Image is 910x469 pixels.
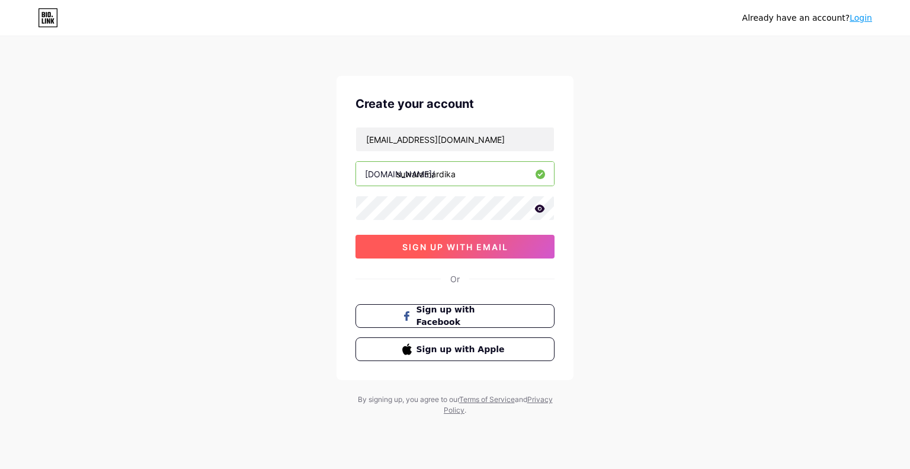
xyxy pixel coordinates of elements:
span: sign up with email [402,242,508,252]
a: Login [850,13,872,23]
span: Sign up with Apple [416,343,508,356]
button: Sign up with Apple [355,337,555,361]
div: Or [450,273,460,285]
input: username [356,162,554,186]
button: sign up with email [355,235,555,259]
span: Sign up with Facebook [416,304,508,328]
div: By signing up, you agree to our and . [354,394,556,416]
a: Terms of Service [459,395,515,404]
div: Create your account [355,95,555,113]
input: Email [356,127,554,151]
div: [DOMAIN_NAME]/ [365,168,435,180]
button: Sign up with Facebook [355,304,555,328]
div: Already have an account? [742,12,872,24]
